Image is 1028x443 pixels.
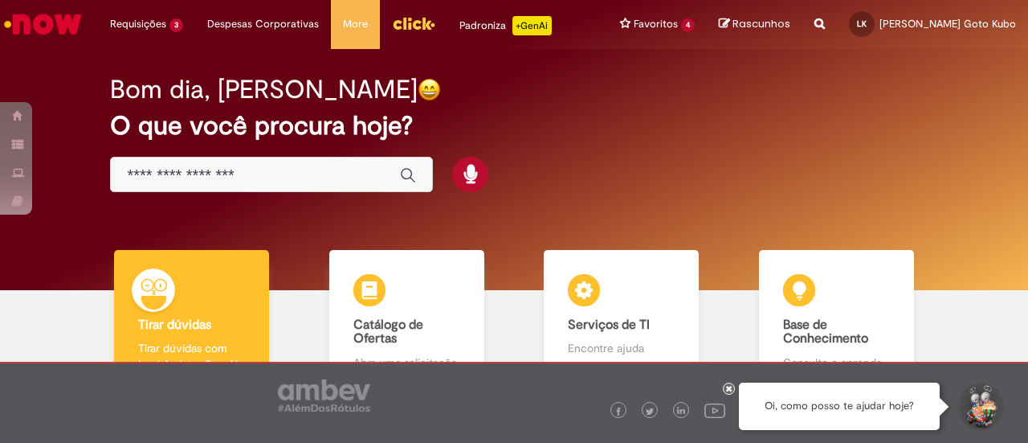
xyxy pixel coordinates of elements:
span: Requisições [110,16,166,32]
span: 4 [681,18,695,32]
p: +GenAi [512,16,552,35]
a: Base de Conhecimento Consulte e aprenda [729,250,944,389]
h2: Bom dia, [PERSON_NAME] [110,76,418,104]
img: logo_footer_facebook.png [614,408,622,416]
b: Tirar dúvidas [138,317,211,333]
img: logo_footer_twitter.png [646,408,654,416]
img: logo_footer_linkedin.png [677,407,685,416]
img: happy-face.png [418,78,441,101]
span: [PERSON_NAME] Goto Kubo [879,17,1016,31]
button: Iniciar Conversa de Suporte [956,383,1004,431]
p: Tirar dúvidas com Lupi Assist e Gen Ai [138,340,245,372]
span: LK [857,18,867,29]
a: Serviços de TI Encontre ajuda [514,250,729,389]
span: More [343,16,368,32]
p: Encontre ajuda [568,340,675,356]
img: ServiceNow [2,8,84,40]
b: Serviços de TI [568,317,650,333]
img: logo_footer_youtube.png [704,400,725,420]
p: Abra uma solicitação [353,355,460,371]
span: Favoritos [634,16,678,32]
div: Oi, como posso te ajudar hoje? [739,383,940,430]
a: Catálogo de Ofertas Abra uma solicitação [300,250,515,389]
img: click_logo_yellow_360x200.png [392,11,435,35]
h2: O que você procura hoje? [110,112,917,140]
div: Padroniza [459,16,552,35]
span: Despesas Corporativas [207,16,319,32]
p: Consulte e aprenda [783,355,890,371]
span: Rascunhos [732,16,790,31]
img: logo_footer_ambev_rotulo_gray.png [278,379,370,412]
a: Rascunhos [719,17,790,32]
b: Catálogo de Ofertas [353,317,423,347]
a: Tirar dúvidas Tirar dúvidas com Lupi Assist e Gen Ai [84,250,300,389]
b: Base de Conhecimento [783,317,868,347]
span: 3 [169,18,183,32]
